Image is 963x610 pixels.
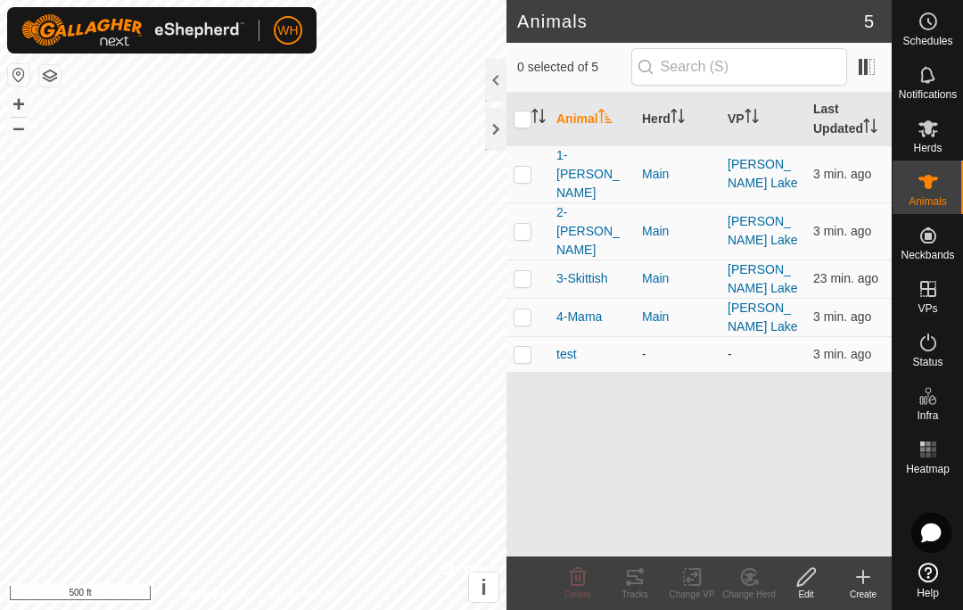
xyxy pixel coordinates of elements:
[720,93,806,146] th: VP
[720,588,778,601] div: Change Herd
[813,224,871,238] span: Aug 10, 2025 at 4:21 PM
[517,58,631,77] span: 0 selected of 5
[813,347,871,361] span: Aug 10, 2025 at 4:21 PM
[8,94,29,115] button: +
[918,303,937,314] span: VPs
[549,93,635,146] th: Animal
[565,589,591,599] span: Delete
[642,345,713,364] div: -
[728,262,798,295] a: [PERSON_NAME] Lake
[728,157,798,190] a: [PERSON_NAME] Lake
[556,269,608,288] span: 3-Skittish
[813,271,878,285] span: Aug 10, 2025 at 4:01 PM
[671,111,685,126] p-sorticon: Activate to sort
[778,588,835,601] div: Edit
[517,11,864,32] h2: Animals
[631,48,847,86] input: Search (S)
[909,196,947,207] span: Animals
[277,21,298,40] span: WH
[902,36,952,46] span: Schedules
[813,309,871,324] span: Aug 10, 2025 at 4:21 PM
[745,111,759,126] p-sorticon: Activate to sort
[531,111,546,126] p-sorticon: Activate to sort
[598,111,613,126] p-sorticon: Activate to sort
[8,64,29,86] button: Reset Map
[835,588,892,601] div: Create
[913,143,942,153] span: Herds
[899,89,957,100] span: Notifications
[469,573,498,602] button: i
[642,308,713,326] div: Main
[271,587,324,603] a: Contact Us
[917,410,938,421] span: Infra
[728,214,798,247] a: [PERSON_NAME] Lake
[21,14,244,46] img: Gallagher Logo
[556,345,577,364] span: test
[556,308,602,326] span: 4-Mama
[642,269,713,288] div: Main
[183,587,250,603] a: Privacy Policy
[635,93,720,146] th: Herd
[901,250,954,260] span: Neckbands
[917,588,939,598] span: Help
[728,347,732,361] app-display-virtual-paddock-transition: -
[728,301,798,334] a: [PERSON_NAME] Lake
[906,464,950,474] span: Heatmap
[864,8,874,35] span: 5
[606,588,663,601] div: Tracks
[39,65,61,87] button: Map Layers
[556,203,628,260] span: 2-[PERSON_NAME]
[642,165,713,184] div: Main
[663,588,720,601] div: Change VP
[481,575,487,599] span: i
[556,146,628,202] span: 1-[PERSON_NAME]
[8,117,29,138] button: –
[863,121,877,136] p-sorticon: Activate to sort
[912,357,942,367] span: Status
[813,167,871,181] span: Aug 10, 2025 at 4:21 PM
[893,556,963,606] a: Help
[806,93,892,146] th: Last Updated
[642,222,713,241] div: Main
